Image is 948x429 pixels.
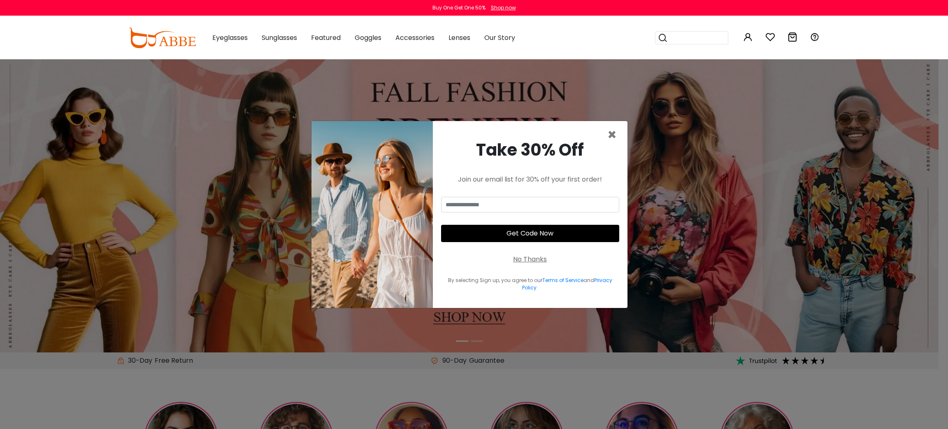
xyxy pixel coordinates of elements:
button: Close [607,128,617,142]
span: Featured [311,33,341,42]
span: Lenses [448,33,470,42]
div: By selecting Sign up, you agree to our and . [441,277,619,291]
a: Terms of Service [542,277,583,284]
button: Get Code Now [441,225,619,242]
div: Buy One Get One 50% [432,4,486,12]
span: × [607,124,617,145]
a: Shop now [487,4,516,11]
img: welcome [311,121,433,308]
span: Sunglasses [262,33,297,42]
span: Goggles [355,33,381,42]
span: Our Story [484,33,515,42]
a: Privacy Policy [522,277,612,291]
img: abbeglasses.com [128,28,196,48]
div: No Thanks [513,254,547,264]
span: Eyeglasses [212,33,248,42]
div: Shop now [491,4,516,12]
span: Accessories [395,33,434,42]
div: Take 30% Off [441,138,619,162]
div: Join our email list for 30% off your first order! [441,175,619,184]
